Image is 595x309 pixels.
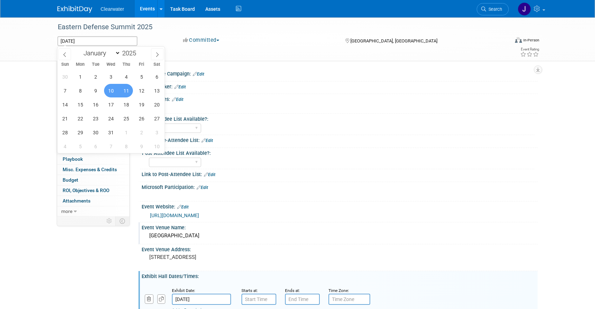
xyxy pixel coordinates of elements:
[150,213,199,218] a: [URL][DOMAIN_NAME]
[57,144,129,154] a: Tasks
[149,62,165,67] span: Sat
[57,165,129,175] a: Misc. Expenses & Credits
[73,112,87,125] span: December 22, 2025
[285,294,320,305] input: End Time
[73,62,88,67] span: Mon
[197,185,208,190] a: Edit
[57,175,129,185] a: Budget
[57,6,92,13] img: ExhibitDay
[147,230,532,241] div: [GEOGRAPHIC_DATA]
[172,97,183,102] a: Edit
[350,38,437,43] span: [GEOGRAPHIC_DATA], [GEOGRAPHIC_DATA]
[57,102,129,112] a: Asset Reservations
[142,201,538,211] div: Event Website:
[204,172,215,177] a: Edit
[328,294,370,305] input: Time Zone
[135,140,148,153] span: January 9, 2026
[57,62,73,67] span: Sun
[486,7,502,12] span: Search
[89,84,102,97] span: December 9, 2025
[150,84,164,97] span: December 13, 2025
[104,84,118,97] span: December 10, 2025
[57,185,129,196] a: ROI, Objectives & ROO
[193,72,204,77] a: Edit
[57,123,129,133] a: Shipments
[518,2,531,16] img: Jakera Willis
[61,208,72,214] span: more
[101,6,124,12] span: Clearwater
[135,98,148,111] span: December 19, 2025
[119,98,133,111] span: December 18, 2025
[63,167,117,172] span: Misc. Expenses & Credits
[104,70,118,84] span: December 3, 2025
[142,135,538,144] div: Link to Pre-Attendee List:
[57,36,137,46] input: Event Start Date - End Date
[57,196,129,206] a: Attachments
[80,49,120,57] select: Month
[150,126,164,139] span: January 3, 2026
[88,62,103,67] span: Tue
[515,37,522,43] img: Format-Inperson.png
[142,182,538,191] div: Microsoft Participation:
[57,92,129,102] a: Travel Reservations
[520,48,539,51] div: Event Rating
[177,205,189,209] a: Edit
[119,84,133,97] span: December 11, 2025
[58,112,72,125] span: December 21, 2025
[57,154,129,164] a: Playbook
[116,216,130,225] td: Toggle Event Tabs
[241,294,276,305] input: Start Time
[119,112,133,125] span: December 25, 2025
[57,113,129,123] a: Giveaways
[63,156,83,162] span: Playbook
[58,126,72,139] span: December 28, 2025
[119,140,133,153] span: January 8, 2026
[57,134,129,144] a: Sponsorships
[57,206,129,216] a: more
[103,216,116,225] td: Personalize Event Tab Strip
[73,84,87,97] span: December 8, 2025
[135,70,148,84] span: December 5, 2025
[89,70,102,84] span: December 2, 2025
[55,21,498,33] div: Eastern Defense Summit 2025
[468,36,539,47] div: Event Format
[89,112,102,125] span: December 23, 2025
[57,71,129,81] a: Booth
[172,294,231,305] input: Date
[285,288,300,293] small: Ends at:
[58,98,72,111] span: December 14, 2025
[150,98,164,111] span: December 20, 2025
[172,288,195,293] small: Exhibit Date:
[120,49,141,57] input: Year
[150,140,164,153] span: January 10, 2026
[142,81,538,90] div: Lead Tracker:
[135,126,148,139] span: January 2, 2026
[135,112,148,125] span: December 26, 2025
[58,84,72,97] span: December 7, 2025
[241,288,258,293] small: Starts at:
[142,271,538,280] div: Exhibit Hall Dates/Times:
[134,62,149,67] span: Fri
[142,244,538,253] div: Event Venue Address:
[142,69,538,78] div: Salesforce Campaign:
[201,138,213,143] a: Edit
[142,222,538,231] div: Event Venue Name:
[73,70,87,84] span: December 1, 2025
[104,98,118,111] span: December 17, 2025
[58,140,72,153] span: January 4, 2026
[89,126,102,139] span: December 30, 2025
[119,70,133,84] span: December 4, 2025
[63,198,90,204] span: Attachments
[104,140,118,153] span: January 7, 2026
[174,85,186,89] a: Edit
[523,38,539,43] div: In-Person
[63,177,78,183] span: Budget
[89,98,102,111] span: December 16, 2025
[58,70,72,84] span: November 30, 2025
[104,126,118,139] span: December 31, 2025
[142,94,538,103] div: Event Notes:
[142,148,534,157] div: Post-Attendee List Available?:
[135,84,148,97] span: December 12, 2025
[477,3,509,15] a: Search
[181,37,222,44] button: Committed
